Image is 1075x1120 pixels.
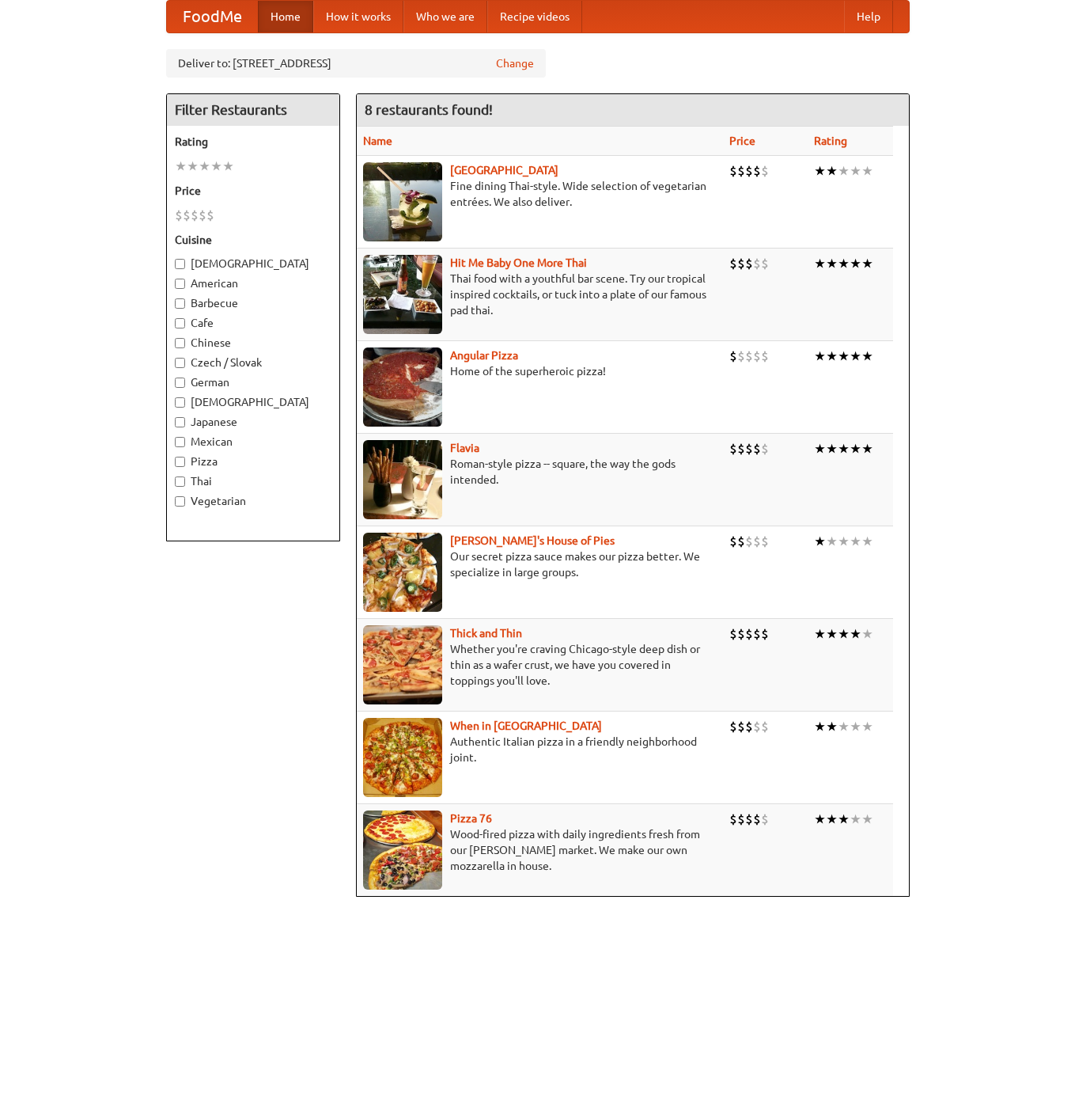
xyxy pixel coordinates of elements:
[450,349,518,362] a: Angular Pizza
[175,473,331,489] label: Thai
[167,94,339,126] h4: Filter Restaurants
[199,158,210,175] li: ★
[363,135,392,147] a: Name
[761,718,769,735] li: $
[365,102,493,117] ng-pluralize: 8 restaurants found!
[850,718,861,735] li: ★
[175,318,185,328] input: Cafe
[861,162,873,180] li: ★
[175,232,331,248] h5: Cuisine
[745,440,753,457] li: $
[737,811,745,828] li: $
[175,338,185,348] input: Chinese
[175,335,331,351] label: Chinese
[850,162,861,180] li: ★
[826,625,838,643] li: ★
[753,533,761,550] li: $
[861,625,873,643] li: ★
[175,256,331,271] label: [DEMOGRAPHIC_DATA]
[363,363,717,379] p: Home of the superheroic pizza!
[450,442,479,454] a: Flavia
[450,534,615,547] a: [PERSON_NAME]'s House of Pies
[745,533,753,550] li: $
[861,811,873,828] li: ★
[363,456,717,488] p: Roman-style pizza -- square, the way the gods intended.
[826,255,838,272] li: ★
[850,625,861,643] li: ★
[814,255,826,272] li: ★
[450,812,492,825] a: Pizza 76
[838,625,850,643] li: ★
[814,533,826,550] li: ★
[175,355,331,370] label: Czech / Slovak
[175,378,185,388] input: German
[175,414,331,430] label: Japanese
[175,397,185,408] input: [DEMOGRAPHIC_DATA]
[206,207,214,224] li: $
[745,255,753,272] li: $
[753,255,761,272] li: $
[826,162,838,180] li: ★
[450,627,522,640] a: Thick and Thin
[175,374,331,390] label: German
[745,718,753,735] li: $
[167,1,258,32] a: FoodMe
[729,811,737,828] li: $
[175,259,185,269] input: [DEMOGRAPHIC_DATA]
[450,164,558,177] b: [GEOGRAPHIC_DATA]
[761,440,769,457] li: $
[729,135,755,147] a: Price
[850,811,861,828] li: ★
[838,440,850,457] li: ★
[175,298,185,309] input: Barbecue
[814,625,826,643] li: ★
[166,49,546,78] div: Deliver to: [STREET_ADDRESS]
[761,162,769,180] li: $
[175,158,187,175] li: ★
[861,347,873,365] li: ★
[737,625,745,643] li: $
[745,625,753,643] li: $
[745,811,753,828] li: $
[363,625,442,704] img: thick.jpg
[403,1,487,32] a: Who we are
[258,1,313,32] a: Home
[761,347,769,365] li: $
[183,207,191,224] li: $
[737,255,745,272] li: $
[826,718,838,735] li: ★
[729,718,737,735] li: $
[187,158,199,175] li: ★
[175,496,185,507] input: Vegetarian
[199,207,206,224] li: $
[861,718,873,735] li: ★
[450,719,602,732] a: When in [GEOGRAPHIC_DATA]
[737,533,745,550] li: $
[363,811,442,890] img: pizza76.jpg
[729,440,737,457] li: $
[850,440,861,457] li: ★
[737,347,745,365] li: $
[450,256,587,269] a: Hit Me Baby One More Thai
[745,347,753,365] li: $
[363,826,717,874] p: Wood-fired pizza with daily ingredients fresh from our [PERSON_NAME] market. We make our own mozz...
[761,533,769,550] li: $
[737,162,745,180] li: $
[814,440,826,457] li: ★
[496,55,534,71] a: Change
[363,533,442,612] img: luigis.jpg
[826,533,838,550] li: ★
[487,1,582,32] a: Recipe videos
[363,271,717,318] p: Thai food with a youthful bar scene. Try our tropical inspired cocktails, or tuck into a plate of...
[753,811,761,828] li: $
[844,1,893,32] a: Help
[753,347,761,365] li: $
[737,718,745,735] li: $
[729,162,737,180] li: $
[175,207,183,224] li: $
